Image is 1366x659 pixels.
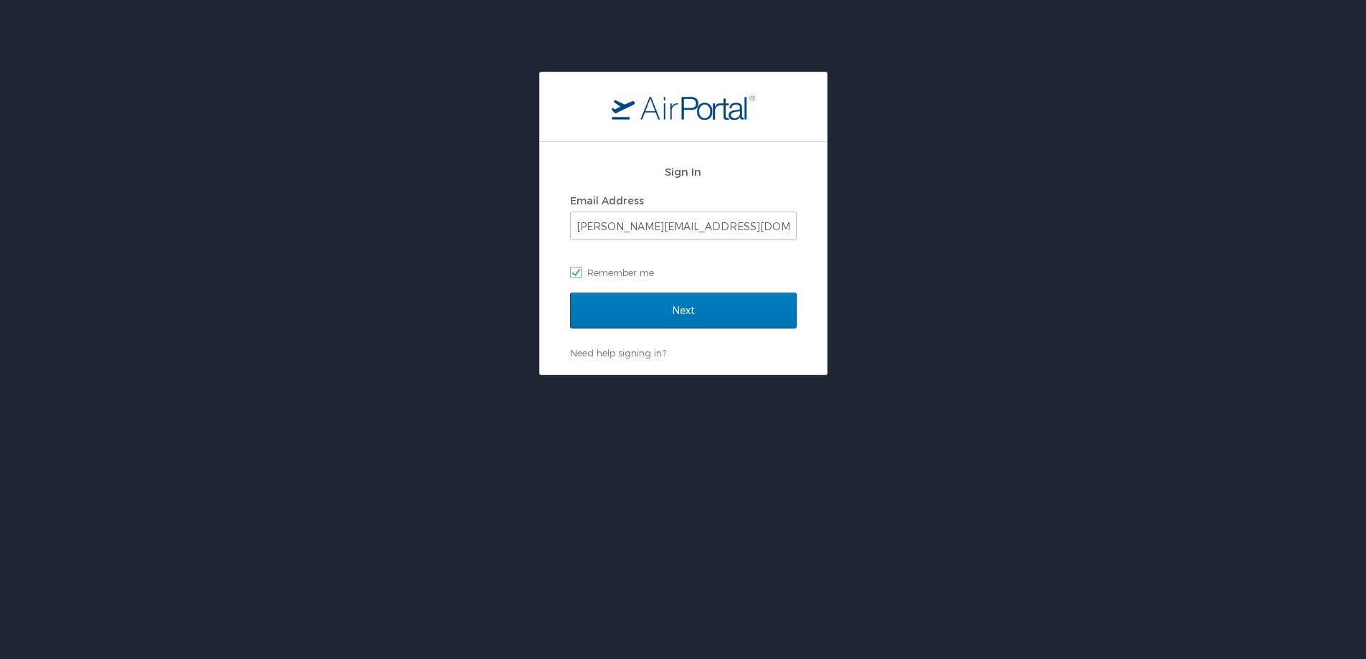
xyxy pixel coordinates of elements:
label: Remember me [570,262,797,283]
img: logo [612,94,755,120]
a: Need help signing in? [570,347,666,359]
label: Email Address [570,194,644,207]
h2: Sign In [570,163,797,180]
input: Next [570,293,797,328]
